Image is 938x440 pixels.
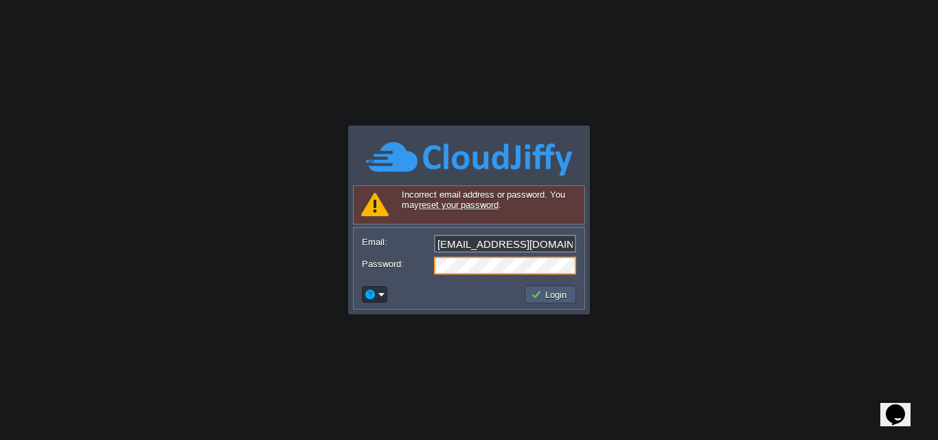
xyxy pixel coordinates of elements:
iframe: chat widget [880,385,924,426]
label: Email: [362,235,433,249]
a: reset your password [419,200,499,210]
label: Password: [362,257,433,271]
img: CloudJiffy [366,140,572,178]
button: Login [531,288,571,301]
div: Incorrect email address or password. You may . [353,185,585,224]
